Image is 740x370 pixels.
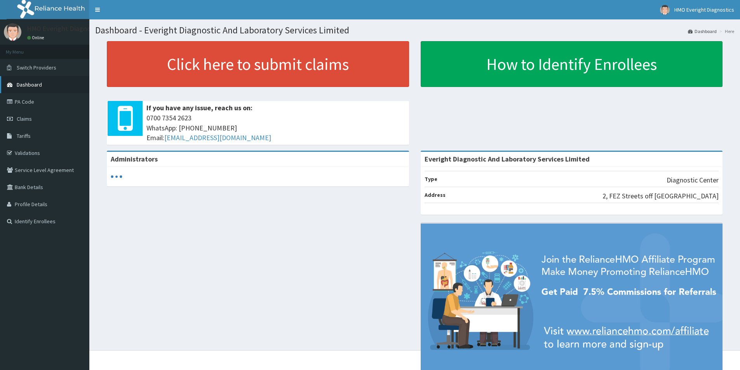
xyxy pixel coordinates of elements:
[27,25,105,32] p: HMO Everight Diagnostics
[660,5,670,15] img: User Image
[164,133,271,142] a: [EMAIL_ADDRESS][DOMAIN_NAME]
[602,191,719,201] p: 2, FEZ Streets off [GEOGRAPHIC_DATA]
[674,6,734,13] span: HMO Everight Diagnostics
[27,35,46,40] a: Online
[17,132,31,139] span: Tariffs
[421,41,723,87] a: How to Identify Enrollees
[425,155,590,163] strong: Everight Diagnostic And Laboratory Services Limited
[667,175,719,185] p: Diagnostic Center
[146,103,252,112] b: If you have any issue, reach us on:
[17,81,42,88] span: Dashboard
[95,25,734,35] h1: Dashboard - Everight Diagnostic And Laboratory Services Limited
[4,23,21,41] img: User Image
[688,28,717,35] a: Dashboard
[111,155,158,163] b: Administrators
[111,171,122,182] svg: audio-loading
[717,28,734,35] li: Here
[17,64,56,71] span: Switch Providers
[107,41,409,87] a: Click here to submit claims
[17,115,32,122] span: Claims
[425,175,437,182] b: Type
[146,113,405,143] span: 0700 7354 2623 WhatsApp: [PHONE_NUMBER] Email:
[425,191,446,198] b: Address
